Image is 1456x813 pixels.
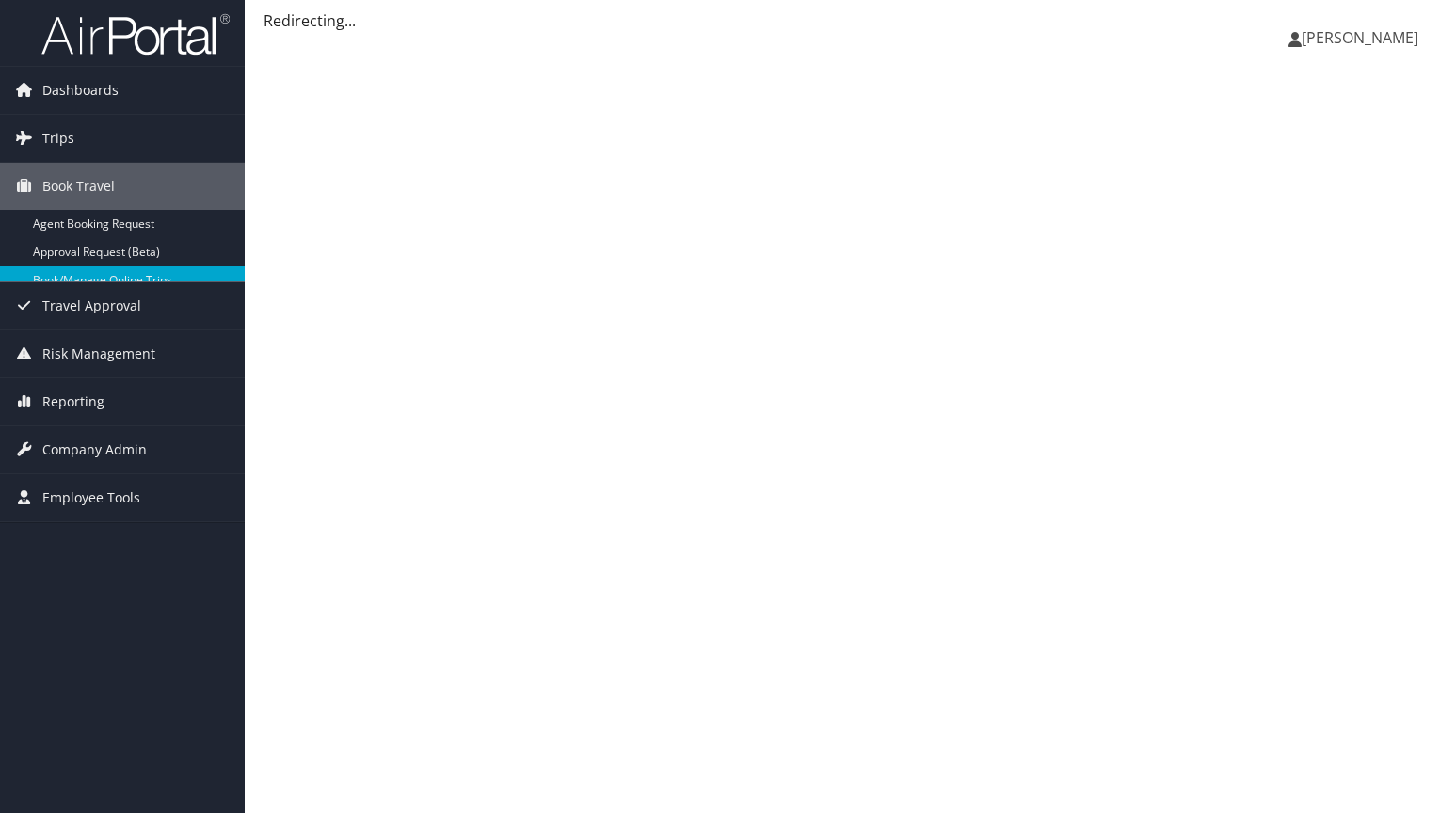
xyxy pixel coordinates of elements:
[42,282,141,329] span: Travel Approval
[42,163,115,210] span: Book Travel
[41,12,230,56] img: airportal-logo.png
[264,9,1437,32] div: Redirecting...
[42,330,155,377] span: Risk Management
[1288,9,1437,66] a: [PERSON_NAME]
[42,378,104,425] span: Reporting
[42,474,140,521] span: Employee Tools
[42,426,147,473] span: Company Admin
[1302,27,1418,48] span: [PERSON_NAME]
[42,67,119,114] span: Dashboards
[42,115,74,162] span: Trips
